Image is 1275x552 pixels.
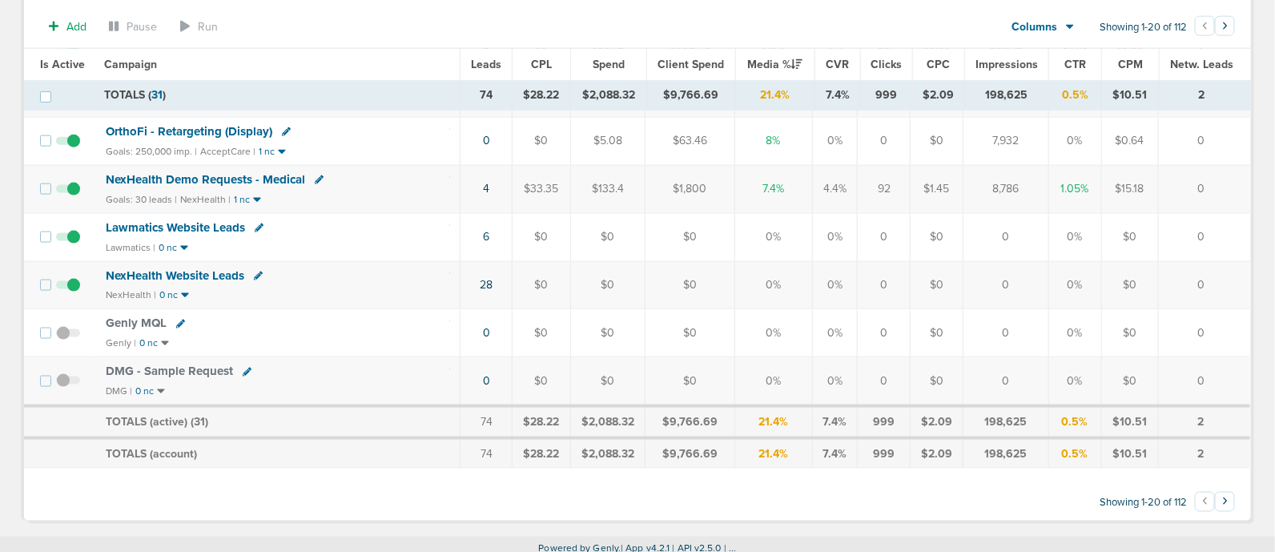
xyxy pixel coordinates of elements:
[858,309,911,357] td: 0
[1215,16,1235,36] button: Go to next page
[858,213,911,261] td: 0
[734,261,812,309] td: 0%
[461,81,513,110] td: 74
[40,15,95,38] button: Add
[1158,406,1250,438] td: 2
[646,117,734,165] td: $63.46
[1215,492,1235,512] button: Go to next page
[1100,497,1187,510] span: Showing 1-20 of 112
[106,337,136,349] small: Genly |
[512,81,570,110] td: $28.22
[812,213,858,261] td: 0%
[812,357,858,406] td: 0%
[66,20,86,34] span: Add
[106,124,272,139] span: OrthoFi - Retargeting (Display)
[570,117,646,165] td: $5.08
[513,261,570,309] td: $0
[1048,309,1101,357] td: 0%
[860,81,912,110] td: 999
[1048,357,1101,406] td: 0%
[911,117,963,165] td: $0
[963,406,1048,438] td: 198,625
[912,81,964,110] td: $2.09
[480,278,493,292] a: 28
[734,357,812,406] td: 0%
[1012,19,1058,35] span: Columns
[1100,21,1187,34] span: Showing 1-20 of 112
[734,309,812,357] td: 0%
[570,406,646,438] td: $2,088.32
[827,58,850,71] span: CVR
[734,117,812,165] td: 8%
[1158,117,1250,165] td: 0
[734,438,812,469] td: 21.4%
[513,357,570,406] td: $0
[106,268,244,283] span: NexHealth Website Leads
[812,309,858,357] td: 0%
[1158,261,1250,309] td: 0
[911,357,963,406] td: $0
[96,406,461,438] td: TOTALS (active) ( )
[1195,18,1235,38] ul: Pagination
[180,194,231,205] small: NexHealth |
[1159,81,1250,110] td: 2
[259,146,275,158] small: 1 nc
[963,213,1048,261] td: 0
[483,230,489,244] a: 6
[963,165,1048,213] td: 8,786
[1048,406,1101,438] td: 0.5%
[1101,357,1158,406] td: $0
[234,194,250,206] small: 1 nc
[531,58,552,71] span: CPL
[461,438,513,469] td: 74
[513,406,570,438] td: $28.22
[471,58,501,71] span: Leads
[1158,357,1250,406] td: 0
[106,242,155,253] small: Lawmatics |
[1101,309,1158,357] td: $0
[963,309,1048,357] td: 0
[513,165,570,213] td: $33.35
[40,58,85,71] span: Is Active
[911,309,963,357] td: $0
[858,165,911,213] td: 92
[483,374,490,388] a: 0
[646,213,734,261] td: $0
[735,81,814,110] td: 21.4%
[1048,261,1101,309] td: 0%
[911,213,963,261] td: $0
[1101,213,1158,261] td: $0
[1101,165,1158,213] td: $15.18
[96,438,461,469] td: TOTALS (account)
[570,357,646,406] td: $0
[571,81,647,110] td: $2,088.32
[911,165,963,213] td: $1.45
[159,289,178,301] small: 0 nc
[963,117,1048,165] td: 7,932
[513,438,570,469] td: $28.22
[646,406,734,438] td: $9,766.69
[1158,213,1250,261] td: 0
[513,117,570,165] td: $0
[1158,165,1250,213] td: 0
[200,146,255,157] small: AcceptCare |
[858,406,911,438] td: 999
[106,385,132,397] small: DMG |
[1118,58,1143,71] span: CPM
[106,220,245,235] span: Lawmatics Website Leads
[194,415,205,429] span: 31
[734,406,812,438] td: 21.4%
[812,165,858,213] td: 4.4%
[747,58,802,71] span: Media %
[461,406,513,438] td: 74
[104,58,157,71] span: Campaign
[483,134,490,147] a: 0
[964,81,1048,110] td: 198,625
[911,261,963,309] td: $0
[858,438,911,469] td: 999
[1101,117,1158,165] td: $0.64
[734,213,812,261] td: 0%
[963,438,1048,469] td: 198,625
[570,438,646,469] td: $2,088.32
[858,261,911,309] td: 0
